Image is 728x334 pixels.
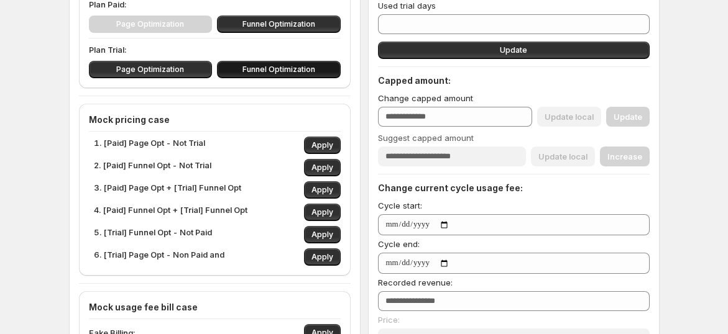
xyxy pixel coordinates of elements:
[311,230,333,240] span: Apply
[94,181,241,199] p: 3. [Paid] Page Opt + [Trial] Funnel Opt
[304,159,341,176] button: Apply
[217,16,341,33] button: Funnel Optimization
[378,278,453,287] span: Recorded revenue:
[378,74,650,87] h4: Capped amount:
[311,207,333,217] span: Apply
[116,65,184,74] span: Page Optimization
[378,315,400,325] span: Price:
[94,226,212,243] p: 5. [Trial] Funnel Opt - Not Paid
[304,248,341,266] button: Apply
[304,226,341,243] button: Apply
[304,137,341,154] button: Apply
[94,204,247,221] p: 4. [Paid] Funnel Opt + [Trial] Funnel Opt
[378,182,650,194] h4: Change current cycle usage fee:
[311,140,333,150] span: Apply
[378,201,422,210] span: Cycle start:
[378,42,650,59] button: Update
[311,252,333,262] span: Apply
[378,93,473,103] span: Change capped amount
[89,301,341,314] h4: Mock usage fee bill case
[89,114,341,126] h4: Mock pricing case
[89,61,213,78] button: Page Optimization
[89,43,341,56] p: Plan Trial:
[311,185,333,195] span: Apply
[304,204,341,221] button: Apply
[94,137,205,154] p: 1. [Paid] Page Opt - Not Trial
[94,248,224,266] p: 6. [Trial] Page Opt - Non Paid and
[304,181,341,199] button: Apply
[378,133,474,143] span: Suggest capped amount
[378,239,420,249] span: Cycle end:
[242,19,315,29] span: Funnel Optimization
[94,159,211,176] p: 2. [Paid] Funnel Opt - Not Trial
[311,163,333,173] span: Apply
[378,1,436,11] span: Used trial days
[500,45,527,55] span: Update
